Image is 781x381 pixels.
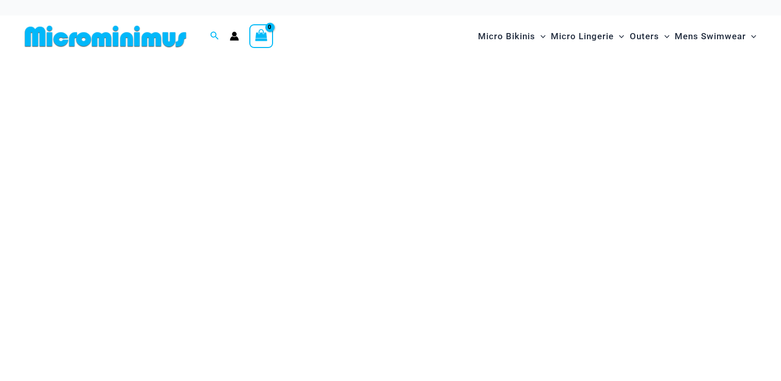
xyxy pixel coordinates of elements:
[630,23,659,50] span: Outers
[746,23,756,50] span: Menu Toggle
[627,21,672,52] a: OutersMenu ToggleMenu Toggle
[475,21,548,52] a: Micro BikinisMenu ToggleMenu Toggle
[675,23,746,50] span: Mens Swimwear
[210,30,219,43] a: Search icon link
[474,19,760,54] nav: Site Navigation
[672,21,759,52] a: Mens SwimwearMenu ToggleMenu Toggle
[230,31,239,41] a: Account icon link
[535,23,546,50] span: Menu Toggle
[478,23,535,50] span: Micro Bikinis
[249,24,273,48] a: View Shopping Cart, empty
[659,23,670,50] span: Menu Toggle
[21,25,190,48] img: MM SHOP LOGO FLAT
[548,21,627,52] a: Micro LingerieMenu ToggleMenu Toggle
[551,23,614,50] span: Micro Lingerie
[614,23,624,50] span: Menu Toggle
